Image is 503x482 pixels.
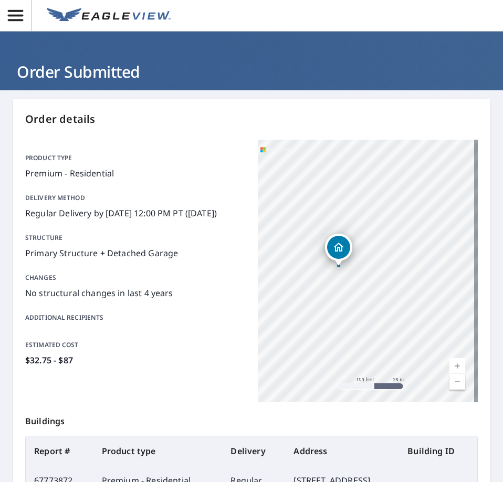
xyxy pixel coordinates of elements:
div: Dropped pin, building 1, Residential property, 3101 State Route 819 Slickville, PA 15684 [325,234,352,266]
h1: Order Submitted [13,61,490,82]
p: Premium - Residential [25,167,245,180]
img: EV Logo [47,8,171,24]
th: Report # [26,436,93,466]
p: Order details [25,111,478,127]
th: Delivery [222,436,285,466]
th: Building ID [399,436,477,466]
p: Estimated cost [25,340,245,350]
p: $32.75 - $87 [25,354,245,366]
p: Changes [25,273,245,282]
a: EV Logo [40,2,177,30]
a: Current Level 18, Zoom Out [449,374,465,390]
th: Address [285,436,399,466]
a: Current Level 18, Zoom In [449,358,465,374]
p: No structural changes in last 4 years [25,287,245,299]
p: Additional recipients [25,313,245,322]
p: Delivery method [25,193,245,203]
p: Regular Delivery by [DATE] 12:00 PM PT ([DATE]) [25,207,245,219]
p: Buildings [25,402,478,436]
p: Structure [25,233,245,243]
th: Product type [93,436,223,466]
p: Primary Structure + Detached Garage [25,247,245,259]
p: Product type [25,153,245,163]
